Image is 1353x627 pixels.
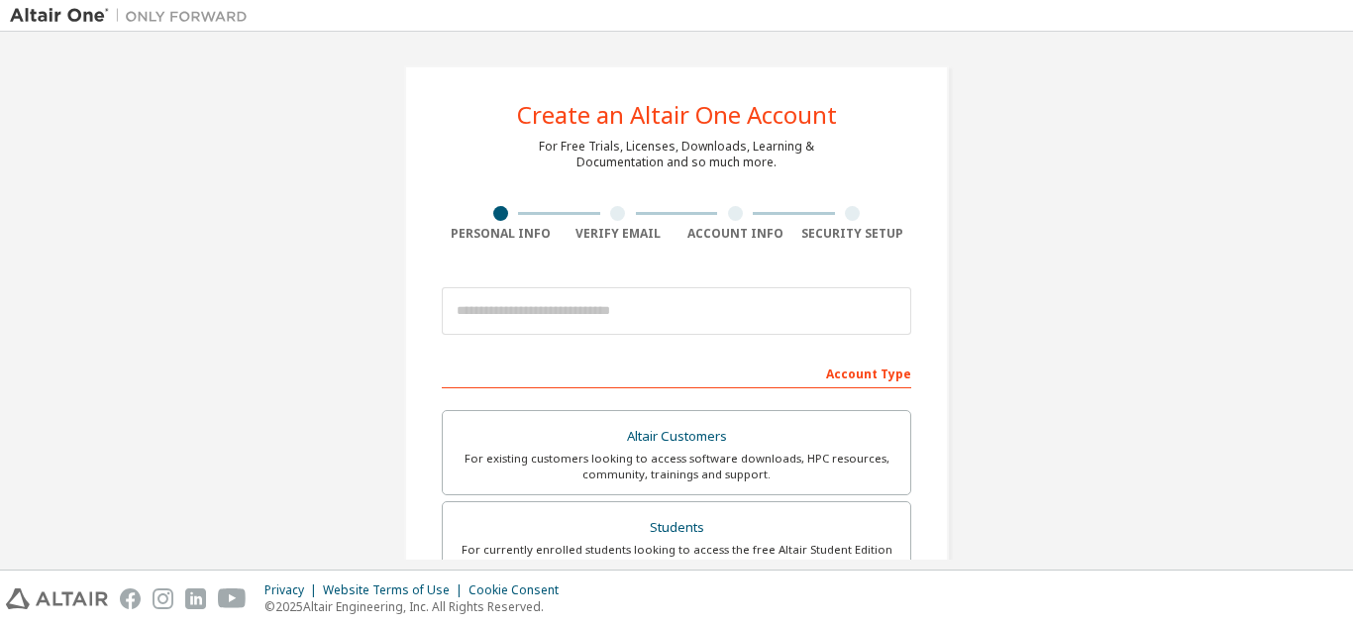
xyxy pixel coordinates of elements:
[676,226,794,242] div: Account Info
[455,451,898,482] div: For existing customers looking to access software downloads, HPC resources, community, trainings ...
[517,103,837,127] div: Create an Altair One Account
[442,226,560,242] div: Personal Info
[10,6,258,26] img: Altair One
[442,357,911,388] div: Account Type
[6,588,108,609] img: altair_logo.svg
[455,423,898,451] div: Altair Customers
[264,598,571,615] p: © 2025 Altair Engineering, Inc. All Rights Reserved.
[455,514,898,542] div: Students
[264,582,323,598] div: Privacy
[185,588,206,609] img: linkedin.svg
[455,542,898,574] div: For currently enrolled students looking to access the free Altair Student Edition bundle and all ...
[153,588,173,609] img: instagram.svg
[468,582,571,598] div: Cookie Consent
[120,588,141,609] img: facebook.svg
[323,582,468,598] div: Website Terms of Use
[539,139,814,170] div: For Free Trials, Licenses, Downloads, Learning & Documentation and so much more.
[794,226,912,242] div: Security Setup
[560,226,677,242] div: Verify Email
[218,588,247,609] img: youtube.svg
